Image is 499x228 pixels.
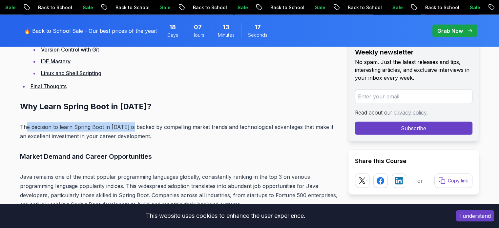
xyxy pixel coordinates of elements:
[355,48,472,57] h2: Weekly newsletter
[394,109,426,116] a: privacy policy
[306,4,327,11] p: Sale
[192,32,204,38] span: Hours
[417,4,461,11] p: Back to School
[355,90,472,103] input: Enter your email
[255,23,261,32] span: 17 Seconds
[20,172,338,209] p: Java remains one of the most popular programming languages globally, consistently ranking in the ...
[339,4,384,11] p: Back to School
[434,174,472,188] button: Copy link
[20,151,338,162] h3: Market Demand and Career Opportunities
[184,4,229,11] p: Back to School
[194,23,202,32] span: 7 Hours
[355,122,472,135] button: Subscribe
[262,4,306,11] p: Back to School
[384,4,405,11] p: Sale
[169,23,176,32] span: 18 Days
[20,101,338,112] h2: Why Learn Spring Boot in [DATE]?
[152,4,173,11] p: Sale
[461,4,482,11] p: Sale
[218,32,235,38] span: Minutes
[355,156,472,166] h2: Share this Course
[456,210,494,221] button: Accept cookies
[448,177,468,184] p: Copy link
[41,46,99,53] a: Version Control with Git
[31,83,67,90] a: Final Thoughts
[248,32,267,38] span: Seconds
[30,4,74,11] p: Back to School
[437,27,463,35] p: Grab Now
[5,209,446,223] div: This website uses cookies to enhance the user experience.
[229,4,250,11] p: Sale
[24,27,157,35] p: 🔥 Back to School Sale - Our best prices of the year!
[74,4,95,11] p: Sale
[417,177,423,185] p: or
[355,58,472,82] p: No spam. Just the latest releases and tips, interesting articles, and exclusive interviews in you...
[107,4,152,11] p: Back to School
[20,122,338,141] p: The decision to learn Spring Boot in [DATE] is backed by compelling market trends and technologic...
[355,109,472,116] p: Read about our .
[41,70,101,76] a: Linux and Shell Scripting
[167,32,178,38] span: Days
[223,23,229,32] span: 13 Minutes
[41,58,71,65] a: IDE Mastery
